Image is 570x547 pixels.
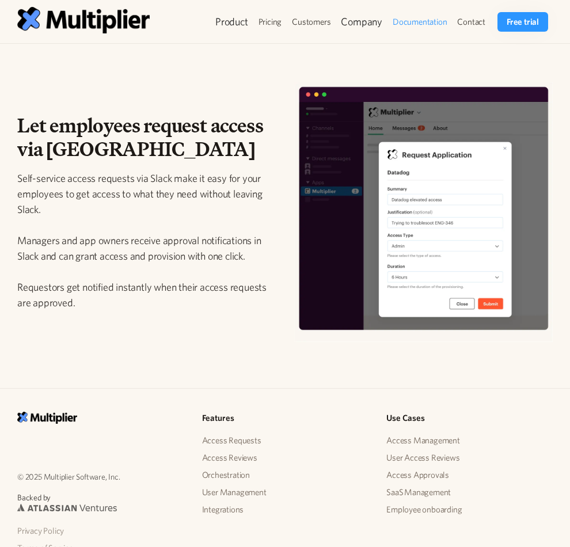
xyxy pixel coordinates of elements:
[17,492,184,504] p: Backed by
[215,15,248,29] div: Product
[202,449,257,466] a: Access Reviews
[452,12,491,32] a: Contact
[17,170,276,310] p: Self-service access requests via Slack make it easy for your employees to get access to what they...
[17,114,276,161] h2: Let employees request access via [GEOGRAPHIC_DATA]
[497,12,548,32] a: Free trial
[336,12,387,32] div: Company
[341,15,382,29] div: Company
[386,432,460,449] a: Access Management
[202,466,250,484] a: Orchestration
[210,12,253,32] div: Product
[202,432,261,449] a: Access Requests
[202,501,244,518] a: Integrations
[253,12,287,32] a: Pricing
[386,449,459,466] a: User Access Reviews
[386,484,451,501] a: SaaS Management
[386,501,462,518] a: Employee onboarding
[17,522,184,540] a: Privacy Policy
[287,12,336,32] a: Customers
[17,470,184,483] p: © 2025 Multiplier Software, Inc.
[387,12,452,32] a: Documentation
[386,412,425,425] h5: Use Cases
[386,466,449,484] a: Access Approvals
[202,484,267,501] a: User Management
[202,412,234,425] h5: Features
